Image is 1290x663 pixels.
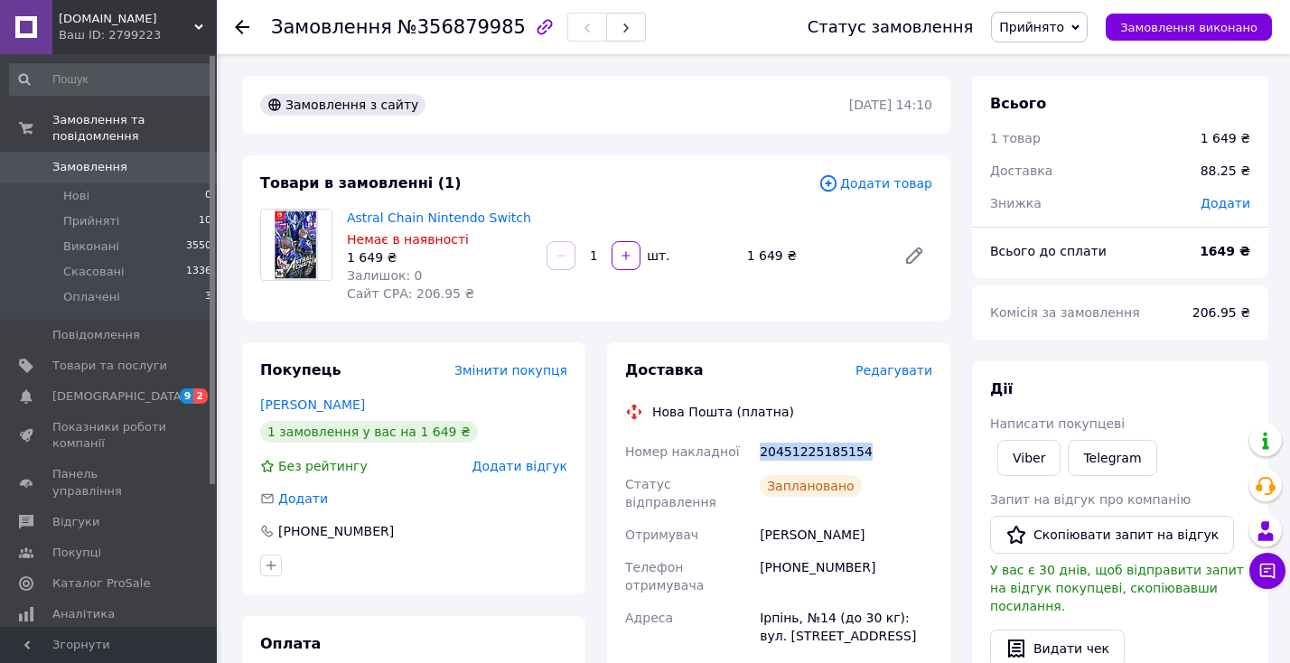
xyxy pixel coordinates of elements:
span: Аналітика [52,606,115,622]
span: Замовлення та повідомлення [52,112,217,145]
span: Телефон отримувача [625,560,704,593]
div: шт. [642,247,671,265]
span: 2 [193,388,208,404]
div: 1 замовлення у вас на 1 649 ₴ [260,421,478,443]
span: Повідомлення [52,327,140,343]
div: Заплановано [760,475,862,497]
button: Скопіювати запит на відгук [990,516,1234,554]
div: Замовлення з сайту [260,94,425,116]
span: Покупець [260,361,341,378]
span: Запит на відгук про компанію [990,492,1191,507]
span: Виконані [63,238,119,255]
img: Astral Chain Nintendo Switch [275,210,319,280]
span: Замовлення [271,16,392,38]
span: Дії [990,380,1013,397]
time: [DATE] 14:10 [849,98,932,112]
span: Отримувач [625,528,698,542]
span: Показники роботи компанії [52,419,167,452]
div: 88.25 ₴ [1190,151,1261,191]
span: Відгуки [52,514,99,530]
a: Редагувати [896,238,932,274]
div: Статус замовлення [808,18,974,36]
span: 3 [205,289,211,305]
span: 9 [180,388,194,404]
div: [PHONE_NUMBER] [756,551,936,602]
a: Telegram [1068,440,1156,476]
span: Без рейтингу [278,459,368,473]
span: pristavki.shop [59,11,194,27]
span: Панель управління [52,466,167,499]
div: Ірпінь, №14 (до 30 кг): вул. [STREET_ADDRESS] [756,602,936,652]
span: Доставка [625,361,704,378]
span: Замовлення [52,159,127,175]
div: Ваш ID: 2799223 [59,27,217,43]
div: Повернутися назад [235,18,249,36]
span: Всього до сплати [990,244,1107,258]
input: Пошук [9,63,213,96]
span: Немає в наявності [347,232,469,247]
span: Змінити покупця [454,363,567,378]
span: Оплата [260,635,321,652]
span: Замовлення виконано [1120,21,1257,34]
a: Viber [997,440,1061,476]
span: Всього [990,95,1046,112]
div: 1 649 ₴ [740,243,889,268]
div: 20451225185154 [756,435,936,468]
div: 1 649 ₴ [347,248,532,266]
span: Написати покупцеві [990,416,1125,431]
span: Номер накладної [625,444,740,459]
span: Прийнято [999,20,1064,34]
b: 1649 ₴ [1200,244,1250,258]
button: Чат з покупцем [1249,553,1285,589]
span: Покупці [52,545,101,561]
span: Товари в замовленні (1) [260,174,462,191]
span: Скасовані [63,264,125,280]
span: Додати [278,491,328,506]
span: Додати відгук [472,459,567,473]
span: Знижка [990,196,1042,210]
span: 1336 [186,264,211,280]
span: Адреса [625,611,673,625]
div: Нова Пошта (платна) [648,403,799,421]
span: Каталог ProSale [52,575,150,592]
span: Редагувати [855,363,932,378]
span: Прийняті [63,213,119,229]
a: [PERSON_NAME] [260,397,365,412]
span: 0 [205,188,211,204]
span: Додати [1201,196,1250,210]
span: Статус відправлення [625,477,716,509]
button: Замовлення виконано [1106,14,1272,41]
div: 1 649 ₴ [1201,129,1250,147]
div: [PHONE_NUMBER] [276,522,396,540]
span: 206.95 ₴ [1192,305,1250,320]
span: Залишок: 0 [347,268,423,283]
span: Сайт СРА: 206.95 ₴ [347,286,474,301]
a: Astral Chain Nintendo Switch [347,210,531,225]
span: Додати товар [818,173,932,193]
span: 10 [199,213,211,229]
span: У вас є 30 днів, щоб відправити запит на відгук покупцеві, скопіювавши посилання. [990,563,1244,613]
span: Оплачені [63,289,120,305]
span: Товари та послуги [52,358,167,374]
span: №356879985 [397,16,526,38]
span: 1 товар [990,131,1041,145]
span: Нові [63,188,89,204]
div: [PERSON_NAME] [756,518,936,551]
span: Доставка [990,163,1052,178]
span: 3550 [186,238,211,255]
span: Комісія за замовлення [990,305,1140,320]
span: [DEMOGRAPHIC_DATA] [52,388,186,405]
